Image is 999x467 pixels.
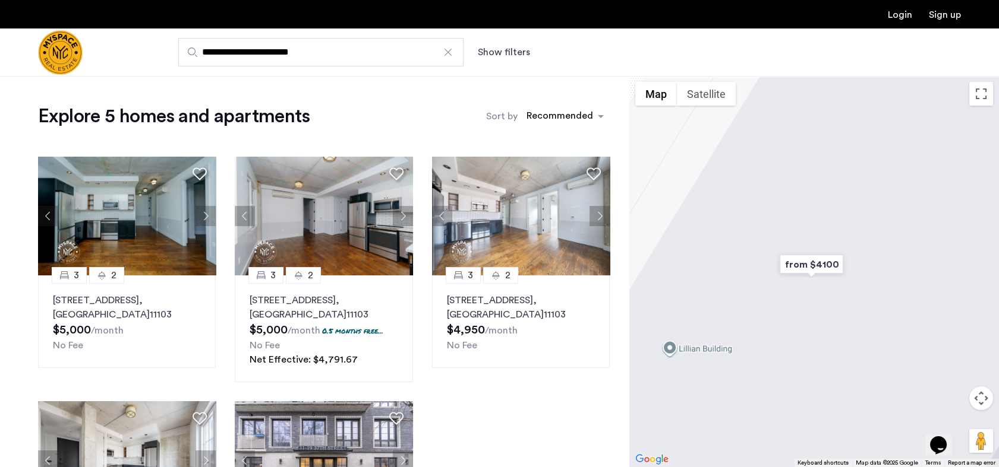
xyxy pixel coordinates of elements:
img: a8b926f1-9a91-4e5e-b036-feb4fe78ee5d_638879514618926045.jpeg [432,157,610,275]
button: Toggle fullscreen view [969,82,993,106]
span: 2 [505,268,510,282]
a: Terms [925,459,941,467]
span: $5,000 [250,324,288,336]
span: 2 [111,268,116,282]
p: [STREET_ADDRESS] 11103 [53,293,201,322]
input: Apartment Search [178,38,464,66]
a: 32[STREET_ADDRESS], [GEOGRAPHIC_DATA]11103No Fee [432,275,610,368]
a: Registration [929,10,961,20]
img: Google [632,452,672,467]
button: Show street map [635,82,677,106]
p: [STREET_ADDRESS] 11103 [447,293,595,322]
button: Show or hide filters [478,45,530,59]
a: Report a map error [948,459,995,467]
div: from $4100 [775,251,848,278]
button: Drag Pegman onto the map to open Street View [969,429,993,453]
h1: Explore 5 homes and apartments [38,104,310,128]
img: logo [38,30,83,75]
a: Login [888,10,912,20]
iframe: chat widget [925,420,963,455]
span: Net Effective: $4,791.67 [250,355,358,364]
sub: /month [288,326,320,335]
ng-select: sort-apartment [521,106,610,127]
button: Previous apartment [235,206,255,226]
button: Next apartment [393,206,413,226]
a: 32[STREET_ADDRESS], [GEOGRAPHIC_DATA]111030.5 months free...No FeeNet Effective: $4,791.67 [235,275,412,382]
p: [STREET_ADDRESS] 11103 [250,293,398,322]
span: No Fee [447,341,477,350]
button: Show satellite imagery [677,82,736,106]
a: Cazamio Logo [38,30,83,75]
span: 3 [270,268,276,282]
p: 0.5 months free... [322,326,383,336]
span: $4,950 [447,324,485,336]
img: 1996_638586812417045067.jpeg [38,157,216,275]
img: 1996_638586811536537333.jpeg [235,157,413,275]
sub: /month [91,326,124,335]
label: Sort by [486,109,518,123]
span: No Fee [53,341,83,350]
div: Recommended [525,109,593,126]
button: Previous apartment [38,206,58,226]
a: Open this area in Google Maps (opens a new window) [632,452,672,467]
button: Map camera controls [969,386,993,410]
span: 2 [308,268,313,282]
span: 3 [74,268,79,282]
span: No Fee [250,341,280,350]
button: Previous apartment [432,206,452,226]
button: Keyboard shortcuts [798,459,849,467]
button: Next apartment [196,206,216,226]
button: Next apartment [590,206,610,226]
sub: /month [485,326,518,335]
a: 32[STREET_ADDRESS], [GEOGRAPHIC_DATA]11103No Fee [38,275,216,368]
span: $5,000 [53,324,91,336]
span: 3 [468,268,473,282]
span: Map data ©2025 Google [856,460,918,466]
